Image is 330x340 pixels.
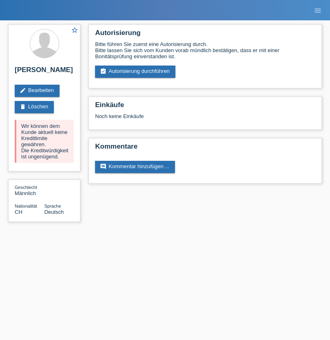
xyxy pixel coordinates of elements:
[15,209,22,215] span: Schweiz
[95,41,315,59] div: Bitte führen Sie zuerst eine Autorisierung durch. Bitte lassen Sie sich vom Kunden vorab mündlich...
[15,184,44,196] div: Männlich
[71,26,78,35] a: star_border
[15,85,60,97] a: editBearbeiten
[95,161,175,173] a: commentKommentar hinzufügen ...
[20,87,26,94] i: edit
[44,204,61,208] span: Sprache
[310,8,326,13] a: menu
[100,68,106,75] i: assignment_turned_in
[15,185,37,190] span: Geschlecht
[15,120,74,163] div: Wir können dem Kunde aktuell keine Kreditlimite gewähren. Die Kreditwürdigkeit ist ungenügend.
[71,26,78,34] i: star_border
[44,209,64,215] span: Deutsch
[95,66,175,78] a: assignment_turned_inAutorisierung durchführen
[95,101,315,113] h2: Einkäufe
[100,163,106,170] i: comment
[20,103,26,110] i: delete
[95,29,315,41] h2: Autorisierung
[314,7,322,15] i: menu
[15,66,74,78] h2: [PERSON_NAME]
[95,143,315,155] h2: Kommentare
[15,101,54,113] a: deleteLöschen
[95,113,315,125] div: Noch keine Einkäufe
[15,204,37,208] span: Nationalität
